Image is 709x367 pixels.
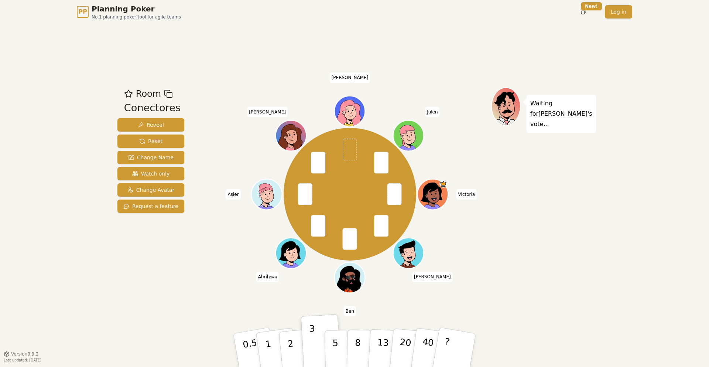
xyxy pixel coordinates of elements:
span: Click to change your name [456,189,477,200]
div: Conectores [124,101,181,116]
button: Watch only [117,167,184,180]
p: 3 [309,323,317,364]
span: Click to change your name [344,306,356,316]
button: Request a feature [117,200,184,213]
div: New! [581,2,602,10]
span: PP [78,7,87,16]
button: Change Avatar [117,183,184,197]
span: Click to change your name [425,107,439,117]
span: Reset [139,137,162,145]
span: Version 0.9.2 [11,351,39,357]
span: Click to change your name [330,72,370,83]
span: Planning Poker [92,4,181,14]
a: PPPlanning PokerNo.1 planning poker tool for agile teams [77,4,181,20]
span: Request a feature [123,203,178,210]
span: Last updated: [DATE] [4,358,41,362]
button: Reset [117,135,184,148]
span: Click to change your name [412,272,453,282]
span: Reveal [138,121,164,129]
span: Victoria is the host [440,180,448,188]
span: Watch only [132,170,170,177]
button: Change Name [117,151,184,164]
button: Click to change your avatar [277,239,305,268]
button: Add as favourite [124,87,133,101]
span: Room [136,87,161,101]
p: Waiting for [PERSON_NAME] 's vote... [530,98,592,129]
a: Log in [605,5,632,18]
span: Click to change your name [247,107,288,117]
span: (you) [268,276,277,279]
button: New! [577,5,590,18]
span: Change Name [128,154,174,161]
button: Reveal [117,118,184,132]
span: Click to change your name [256,272,279,282]
span: Change Avatar [127,186,175,194]
span: Click to change your name [226,189,241,200]
span: No.1 planning poker tool for agile teams [92,14,181,20]
button: Version0.9.2 [4,351,39,357]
